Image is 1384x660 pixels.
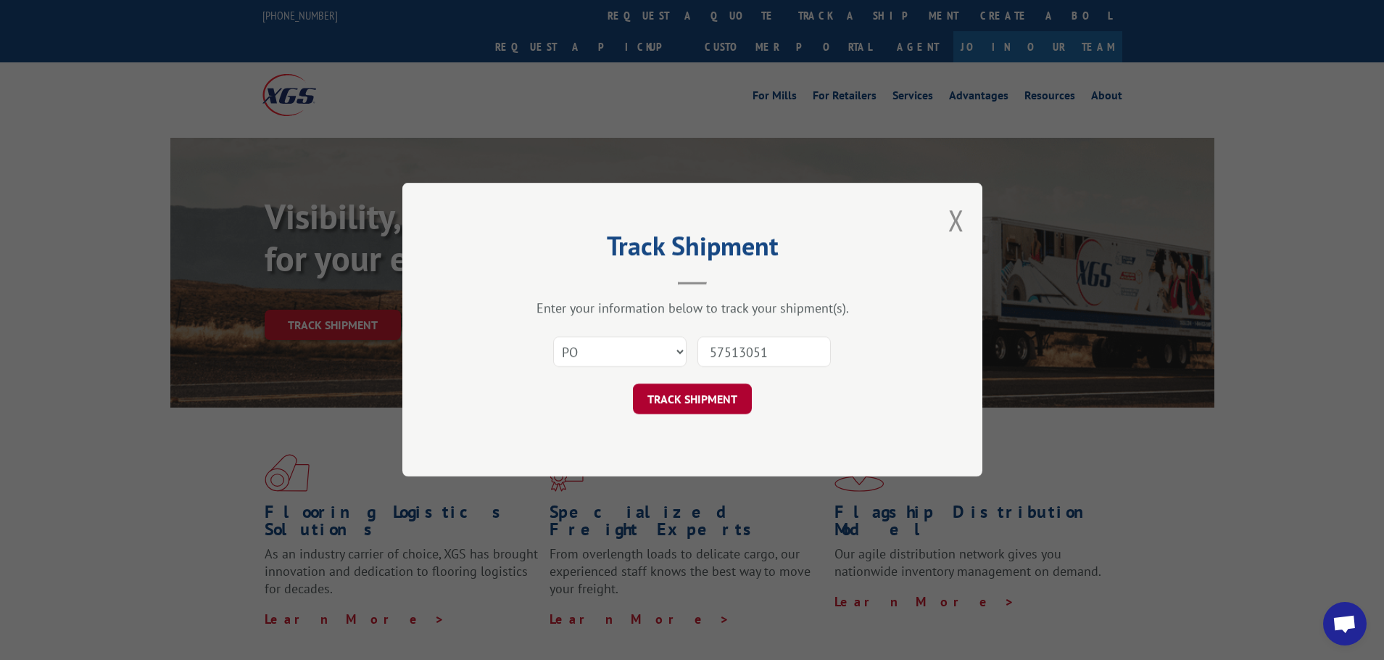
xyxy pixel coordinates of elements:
button: TRACK SHIPMENT [633,384,752,415]
input: Number(s) [697,337,831,368]
h2: Track Shipment [475,236,910,263]
div: Open chat [1323,602,1367,645]
div: Enter your information below to track your shipment(s). [475,300,910,317]
button: Close modal [948,201,964,239]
